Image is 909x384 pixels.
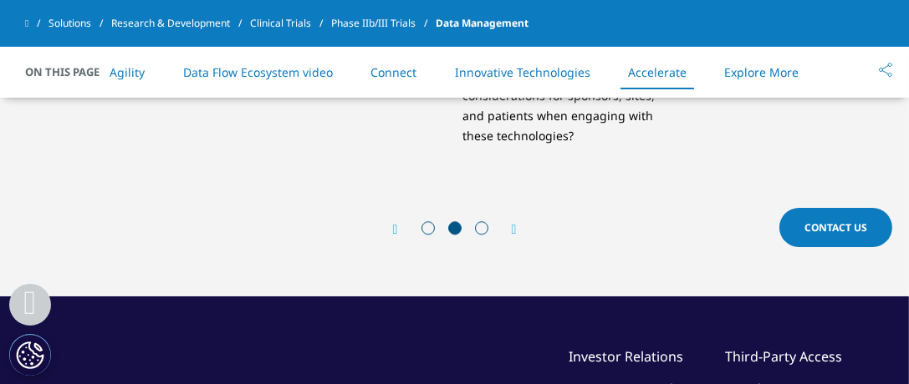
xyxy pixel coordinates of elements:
a: Connect [370,64,416,80]
a: Solutions [49,8,111,38]
a: Accelerate [628,64,687,80]
a: Clinical Trials [250,8,331,38]
a: Agility [110,64,145,80]
a: Third-Party Access [725,347,842,366]
a: Contact Us [779,208,892,247]
a: Phase IIb/III Trials [331,8,436,38]
a: Data Flow Ecosystem video [183,64,333,80]
a: Explore More [725,64,799,80]
span: Contact Us [804,220,867,235]
span: Data Management [436,8,529,38]
a: Investor Relations [569,347,683,366]
a: Innovative Technologies [455,64,590,80]
a: Research & Development [111,8,250,38]
button: Cookies Settings [9,334,51,376]
div: Previous slide [393,221,415,237]
div: Next slide [495,221,517,237]
span: On This Page [25,63,117,80]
